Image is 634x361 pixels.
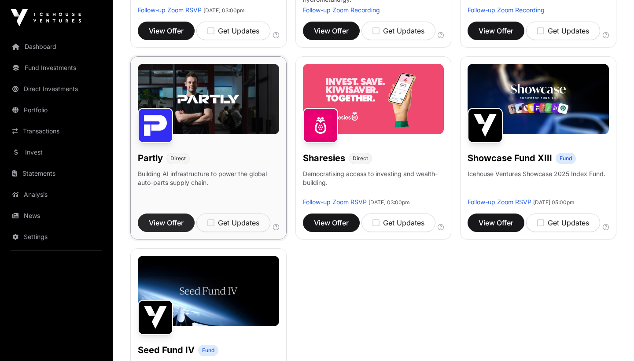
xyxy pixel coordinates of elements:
div: Get Updates [372,26,424,36]
button: View Offer [303,22,360,40]
span: Direct [353,155,368,162]
h1: Seed Fund IV [138,344,195,356]
div: Get Updates [372,217,424,228]
img: Partly [138,108,173,143]
button: Get Updates [526,22,600,40]
span: Direct [170,155,186,162]
p: Icehouse Ventures Showcase 2025 Index Fund. [468,169,605,178]
p: Democratising access to investing and wealth-building. [303,169,444,198]
h1: Showcase Fund XIII [468,152,552,164]
span: View Offer [149,217,184,228]
span: View Offer [149,26,184,36]
img: Seed-Fund-4_Banner.jpg [138,256,279,326]
a: Settings [7,227,106,247]
span: View Offer [479,217,513,228]
button: Get Updates [361,22,435,40]
img: Showcase Fund XIII [468,108,503,143]
div: Get Updates [207,26,259,36]
button: Get Updates [196,22,270,40]
a: Fund Investments [7,58,106,77]
button: Get Updates [526,214,600,232]
iframe: Chat Widget [590,319,634,361]
span: [DATE] 05:00pm [533,199,575,206]
span: View Offer [479,26,513,36]
a: Analysis [7,185,106,204]
div: Get Updates [537,217,589,228]
a: Follow-up Zoom RSVP [138,6,202,14]
button: View Offer [468,214,524,232]
button: View Offer [138,22,195,40]
img: Icehouse Ventures Logo [11,9,81,26]
a: Transactions [7,122,106,141]
span: [DATE] 03:00pm [203,7,245,14]
span: Fund [202,347,214,354]
div: Get Updates [207,217,259,228]
img: Sharesies [303,108,338,143]
a: Follow-up Zoom Recording [303,6,380,14]
h1: Partly [138,152,163,164]
a: Follow-up Zoom RSVP [303,198,367,206]
a: Direct Investments [7,79,106,99]
img: Sharesies-Banner.jpg [303,64,444,134]
button: Get Updates [361,214,435,232]
img: Showcase-Fund-Banner-1.jpg [468,64,609,134]
a: Statements [7,164,106,183]
button: View Offer [138,214,195,232]
img: Partly-Banner.jpg [138,64,279,134]
button: Get Updates [196,214,270,232]
a: News [7,206,106,225]
img: Seed Fund IV [138,300,173,335]
span: View Offer [314,217,349,228]
a: Follow-up Zoom Recording [468,6,545,14]
button: View Offer [468,22,524,40]
div: Get Updates [537,26,589,36]
span: [DATE] 03:00pm [369,199,410,206]
h1: Sharesies [303,152,345,164]
a: Follow-up Zoom RSVP [468,198,531,206]
span: View Offer [314,26,349,36]
a: Dashboard [7,37,106,56]
button: View Offer [303,214,360,232]
a: Invest [7,143,106,162]
a: Portfolio [7,100,106,120]
p: Building AI infrastructure to power the global auto-parts supply chain. [138,169,279,198]
span: Fund [560,155,572,162]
